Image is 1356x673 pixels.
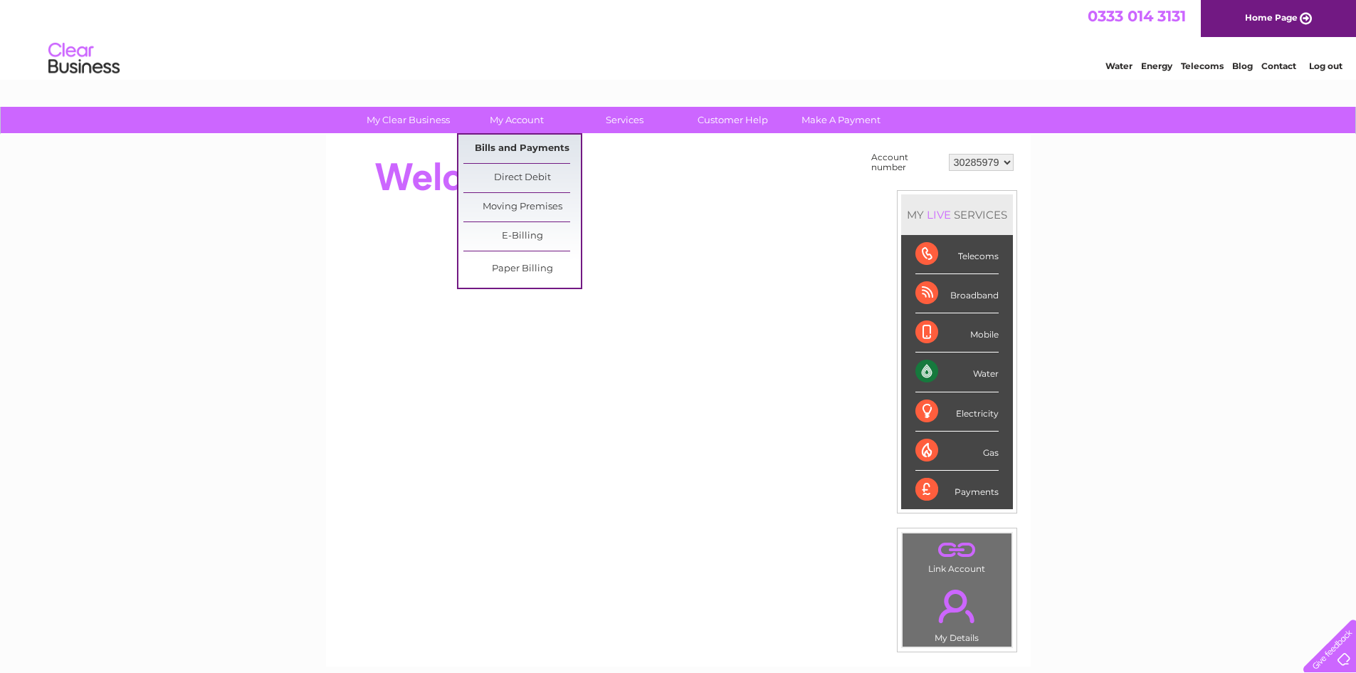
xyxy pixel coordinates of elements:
[349,107,467,133] a: My Clear Business
[906,537,1008,562] a: .
[1141,61,1172,71] a: Energy
[915,235,999,274] div: Telecoms
[915,392,999,432] div: Electricity
[782,107,900,133] a: Make A Payment
[463,255,581,283] a: Paper Billing
[915,274,999,313] div: Broadband
[458,107,575,133] a: My Account
[463,222,581,251] a: E-Billing
[868,149,945,176] td: Account number
[1309,61,1342,71] a: Log out
[1261,61,1296,71] a: Contact
[915,471,999,509] div: Payments
[901,194,1013,235] div: MY SERVICES
[1088,7,1186,25] a: 0333 014 3131
[463,193,581,221] a: Moving Premises
[902,533,1012,578] td: Link Account
[463,135,581,163] a: Bills and Payments
[924,208,954,221] div: LIVE
[463,164,581,192] a: Direct Debit
[674,107,792,133] a: Customer Help
[906,581,1008,631] a: .
[1105,61,1132,71] a: Water
[902,578,1012,647] td: My Details
[48,37,120,80] img: logo.png
[915,353,999,392] div: Water
[1232,61,1253,71] a: Blog
[915,313,999,353] div: Mobile
[915,432,999,471] div: Gas
[342,8,1015,69] div: Clear Business is a trading name of Verastar Limited (registered in [GEOGRAPHIC_DATA] No. 3667643...
[1181,61,1224,71] a: Telecoms
[566,107,683,133] a: Services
